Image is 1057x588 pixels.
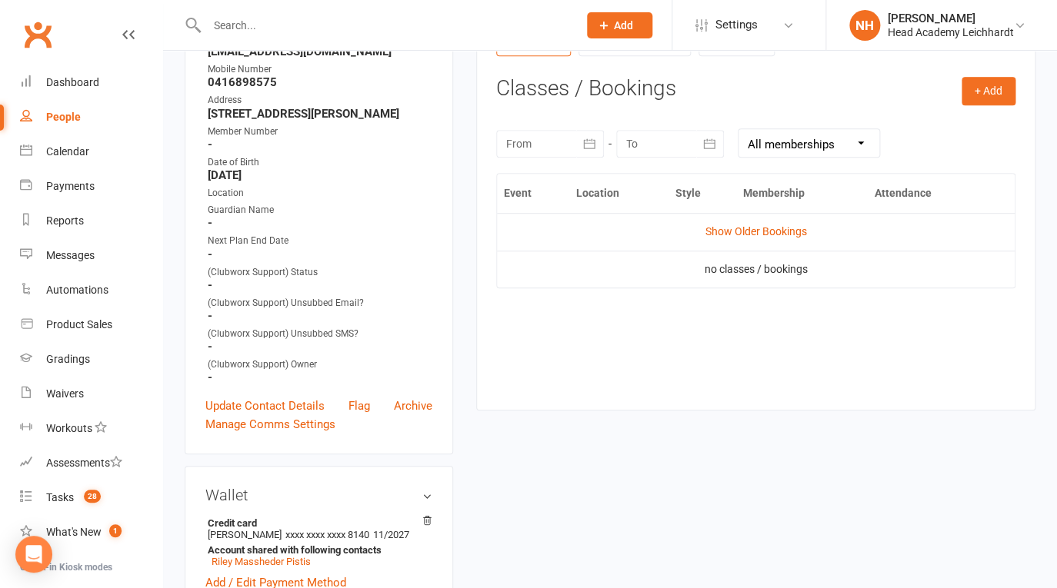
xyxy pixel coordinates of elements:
[46,491,74,503] div: Tasks
[208,327,432,341] div: (Clubworx Support) Unsubbed SMS?
[46,284,108,296] div: Automations
[208,370,432,384] strong: -
[348,397,370,415] a: Flag
[587,12,652,38] button: Add
[46,422,92,434] div: Workouts
[20,65,162,100] a: Dashboard
[849,10,880,41] div: NH
[46,353,90,365] div: Gradings
[208,340,432,354] strong: -
[208,265,432,280] div: (Clubworx Support) Status
[20,342,162,377] a: Gradings
[20,411,162,446] a: Workouts
[20,273,162,307] a: Automations
[962,77,1015,105] button: + Add
[699,21,775,56] a: Make-ups
[208,357,432,372] div: (Clubworx Support) Owner
[208,45,432,58] strong: [EMAIL_ADDRESS][DOMAIN_NAME]
[46,249,95,261] div: Messages
[285,529,369,540] span: xxxx xxxx xxxx 8140
[20,204,162,238] a: Reports
[208,517,425,529] strong: Credit card
[208,107,432,121] strong: [STREET_ADDRESS][PERSON_NAME]
[46,145,89,158] div: Calendar
[46,111,81,123] div: People
[208,216,432,230] strong: -
[868,174,991,213] th: Attendance
[394,397,432,415] a: Archive
[373,529,409,540] span: 11/2027
[208,234,432,248] div: Next Plan End Date
[202,15,567,36] input: Search...
[496,21,571,56] a: Bookings
[208,544,425,556] strong: Account shared with following contacts
[569,174,669,213] th: Location
[46,387,84,400] div: Waivers
[208,247,432,261] strong: -
[205,415,335,434] a: Manage Comms Settings
[20,135,162,169] a: Calendar
[20,480,162,515] a: Tasks 28
[205,397,325,415] a: Update Contact Details
[18,15,57,54] a: Clubworx
[208,93,432,108] div: Address
[208,309,432,323] strong: -
[20,169,162,204] a: Payments
[84,490,101,503] span: 28
[497,174,569,213] th: Event
[208,203,432,218] div: Guardian Name
[20,515,162,550] a: What's New1
[205,515,432,570] li: [PERSON_NAME]
[208,155,432,170] div: Date of Birth
[496,77,1015,101] h3: Classes / Bookings
[46,180,95,192] div: Payments
[20,307,162,342] a: Product Sales
[705,225,806,238] a: Show Older Bookings
[888,25,1014,39] div: Head Academy Leichhardt
[205,487,432,503] h3: Wallet
[20,238,162,273] a: Messages
[46,526,102,538] div: What's New
[208,186,432,201] div: Location
[212,556,311,567] a: Riley Massheder Pistis
[208,278,432,292] strong: -
[208,75,432,89] strong: 0416898575
[46,318,112,331] div: Product Sales
[888,12,1014,25] div: [PERSON_NAME]
[20,446,162,480] a: Assessments
[208,138,432,151] strong: -
[46,76,99,88] div: Dashboard
[736,174,868,213] th: Membership
[20,100,162,135] a: People
[46,457,122,469] div: Assessments
[208,168,432,182] strong: [DATE]
[668,174,736,213] th: Style
[208,125,432,139] div: Member Number
[15,536,52,573] div: Open Intercom Messenger
[497,251,1015,287] td: no classes / bookings
[579,21,691,56] a: Gen. Attendance
[46,214,84,227] div: Reports
[715,8,758,42] span: Settings
[109,524,122,537] span: 1
[208,62,432,77] div: Mobile Number
[20,377,162,411] a: Waivers
[208,296,432,311] div: (Clubworx Support) Unsubbed Email?
[614,19,633,32] span: Add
